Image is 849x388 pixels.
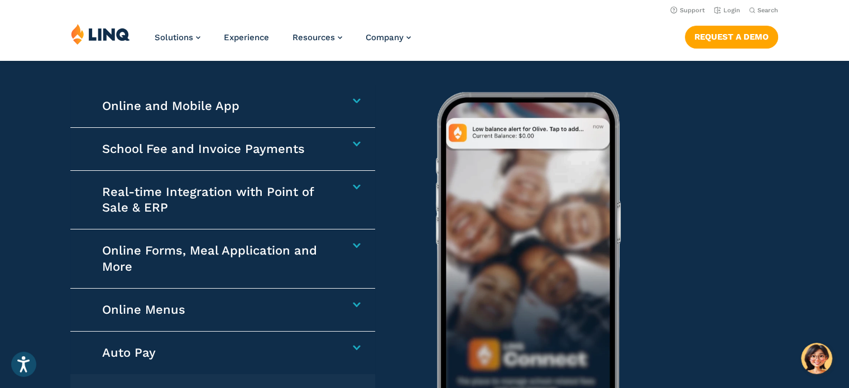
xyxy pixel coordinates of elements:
[685,23,778,48] nav: Button Navigation
[155,23,411,60] nav: Primary Navigation
[714,7,740,14] a: Login
[102,302,333,318] h4: Online Menus
[366,32,404,42] span: Company
[102,184,333,215] h4: Real-time Integration with Point of Sale & ERP
[155,32,200,42] a: Solutions
[102,98,333,114] h4: Online and Mobile App
[102,141,333,157] h4: School Fee and Invoice Payments
[801,343,832,374] button: Hello, have a question? Let’s chat.
[155,32,193,42] span: Solutions
[102,345,333,361] h4: Auto Pay
[71,23,130,45] img: LINQ | K‑12 Software
[102,243,333,274] h4: Online Forms, Meal Application and More
[292,32,342,42] a: Resources
[757,7,778,14] span: Search
[292,32,335,42] span: Resources
[366,32,411,42] a: Company
[749,6,778,15] button: Open Search Bar
[685,26,778,48] a: Request a Demo
[224,32,269,42] a: Experience
[670,7,705,14] a: Support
